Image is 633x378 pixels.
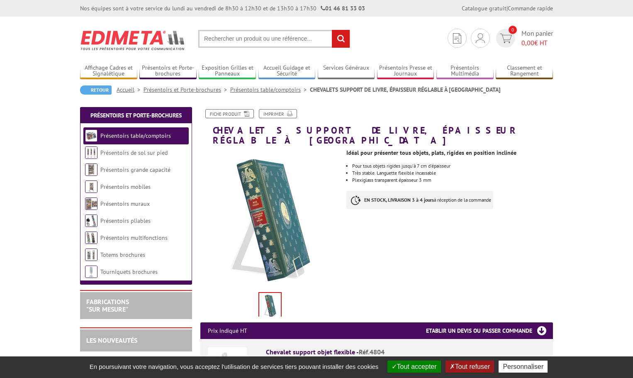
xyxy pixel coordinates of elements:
img: chevalets_4804.jpg [259,293,281,319]
h1: CHEVALETS SUPPORT DE LIVRE, ÉPAISSEUR RÉGLABLE À [GEOGRAPHIC_DATA] [194,109,559,145]
img: Présentoirs mobiles [85,180,97,193]
img: Tourniquets brochures [85,266,97,278]
input: rechercher [332,30,350,48]
p: Prix indiqué HT [208,322,247,339]
img: Présentoirs table/comptoirs [85,129,97,142]
a: Exposition Grilles et Panneaux [199,64,256,78]
img: devis rapide [476,33,485,43]
a: LES NOUVEAUTÉS [86,336,137,344]
a: Présentoirs Multimédia [436,64,494,78]
strong: EN STOCK, LIVRAISON 3 à 4 jours [364,197,434,203]
img: Présentoirs muraux [85,198,97,210]
img: devis rapide [453,33,461,44]
a: Commande rapide [508,5,553,12]
div: Chevalet support objet flexible - [266,347,545,357]
a: Classement et Rangement [496,64,553,78]
li: Très stable. Languette flexible incassable [352,171,553,176]
a: Affichage Cadres et Signalétique [80,64,137,78]
img: Présentoirs pliables [85,215,97,227]
li: Plexiglass transparent épaisseur 3 mm [352,178,553,183]
a: devis rapide 0 Mon panier 0,00€ HT [494,29,553,48]
li: Pour tous objets rigides jusqu'à 7 cm d'épaisseur [352,163,553,168]
a: Imprimer [259,109,297,118]
img: Edimeta [80,25,186,56]
a: Accueil [117,86,144,93]
div: | [462,4,553,12]
button: Personnaliser (fenêtre modale) [499,361,548,373]
a: Présentoirs grande capacité [100,166,170,173]
img: devis rapide [500,34,512,43]
span: 0 [509,26,517,34]
a: Retour [80,85,112,95]
div: Nos équipes sont à votre service du lundi au vendredi de 8h30 à 12h30 et de 13h30 à 17h30 [80,4,365,12]
li: CHEVALETS SUPPORT DE LIVRE, ÉPAISSEUR RÉGLABLE À [GEOGRAPHIC_DATA] [310,85,501,94]
a: Présentoirs et Porte-brochures [90,112,182,119]
a: Présentoirs table/comptoirs [230,86,310,93]
p: à réception de la commande [346,191,493,209]
button: Tout refuser [446,361,494,373]
img: chevalets_4804.jpg [200,149,340,289]
a: Présentoirs pliables [100,217,151,224]
span: € HT [521,38,553,48]
a: Présentoirs table/comptoirs [100,132,171,139]
a: Accueil Guidage et Sécurité [258,64,316,78]
a: Présentoirs et Porte-brochures [144,86,230,93]
input: Rechercher un produit ou une référence... [198,30,350,48]
span: Mon panier [521,29,553,48]
img: Totems brochures [85,249,97,261]
span: 0,00 [521,39,534,47]
img: Présentoirs multifonctions [85,232,97,244]
span: Réf.4804 [359,348,385,356]
a: Tourniquets brochures [100,268,158,276]
img: Présentoirs grande capacité [85,163,97,176]
h3: Etablir un devis ou passer commande [426,322,553,339]
a: Présentoirs muraux [100,200,150,207]
strong: Idéal pour présenter tous objets, plats, rigides en position inclinée [346,149,516,156]
a: Catalogue gratuit [462,5,506,12]
a: Services Généraux [318,64,375,78]
a: Présentoirs de sol sur pied [100,149,168,156]
a: Présentoirs Presse et Journaux [377,64,434,78]
a: Présentoirs mobiles [100,183,151,190]
strong: 01 46 81 33 03 [321,5,365,12]
img: Présentoirs de sol sur pied [85,146,97,159]
a: Fiche produit [205,109,254,118]
a: Présentoirs et Porte-brochures [139,64,197,78]
a: Totems brochures [100,251,145,259]
span: En poursuivant votre navigation, vous acceptez l'utilisation de services tiers pouvant installer ... [85,363,383,370]
a: FABRICATIONS"Sur Mesure" [86,298,129,313]
a: Présentoirs multifonctions [100,234,168,241]
button: Tout accepter [387,361,441,373]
